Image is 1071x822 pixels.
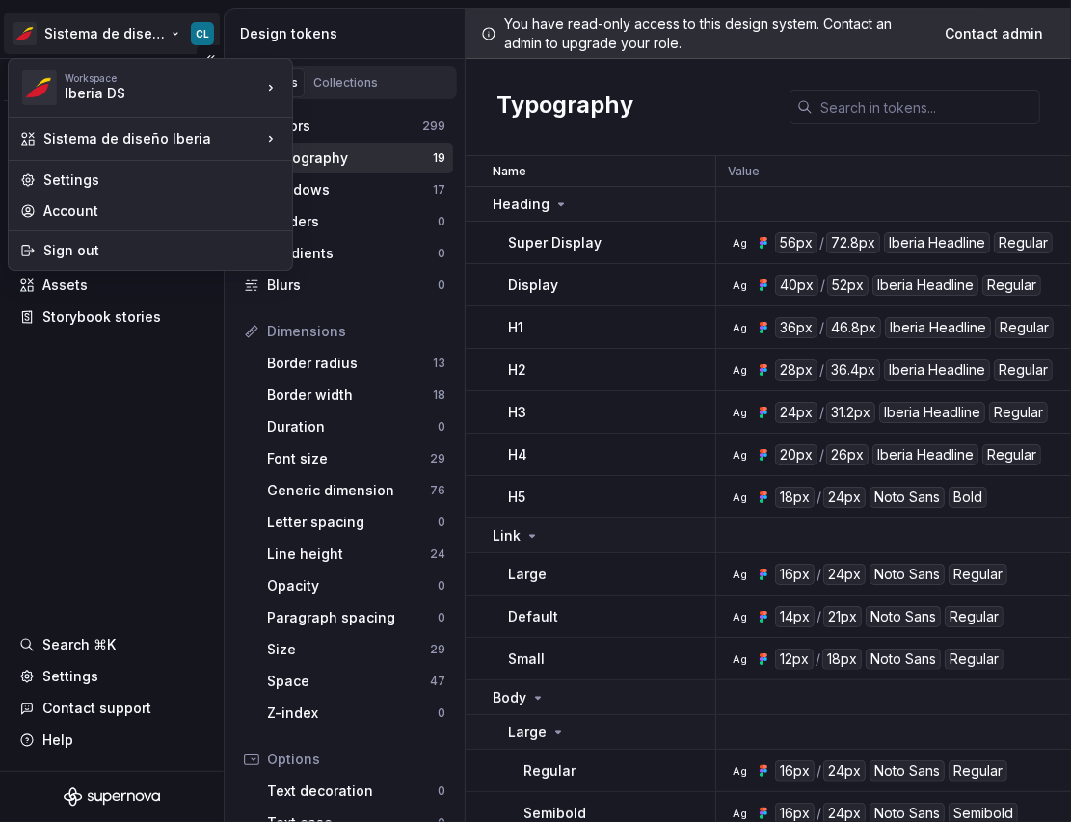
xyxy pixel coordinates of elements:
div: Workspace [65,72,261,84]
img: 55604660-494d-44a9-beb2-692398e9940a.png [22,70,57,105]
div: Iberia DS [65,84,228,103]
div: Settings [43,171,281,190]
div: Sistema de diseño Iberia [43,129,261,148]
div: Sign out [43,241,281,260]
div: Account [43,201,281,221]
